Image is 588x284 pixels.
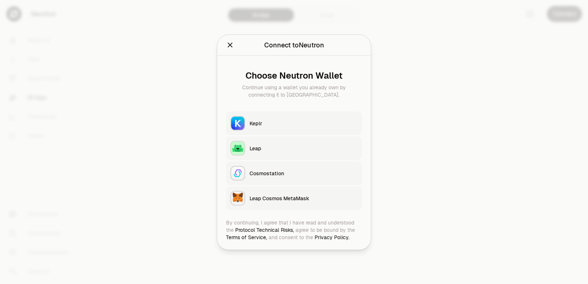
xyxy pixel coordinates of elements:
[250,194,358,202] div: Leap Cosmos MetaMask
[231,191,244,205] img: Leap Cosmos MetaMask
[264,40,324,50] div: Connect to Neutron
[232,70,356,80] div: Choose Neutron Wallet
[235,226,294,233] a: Protocol Technical Risks,
[250,169,358,177] div: Cosmostation
[226,40,234,50] button: Close
[226,234,267,240] a: Terms of Service,
[226,111,362,135] button: KeplrKeplr
[231,141,244,155] img: Leap
[232,83,356,98] div: Continue using a wallet you already own by connecting it to [GEOGRAPHIC_DATA].
[226,161,362,185] button: CosmostationCosmostation
[250,144,358,152] div: Leap
[250,119,358,127] div: Keplr
[231,166,244,180] img: Cosmostation
[315,234,349,240] a: Privacy Policy.
[226,186,362,210] button: Leap Cosmos MetaMaskLeap Cosmos MetaMask
[226,219,362,241] div: By continuing, I agree that I have read and understood the agree to be bound by the and consent t...
[231,116,244,130] img: Keplr
[226,136,362,160] button: LeapLeap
